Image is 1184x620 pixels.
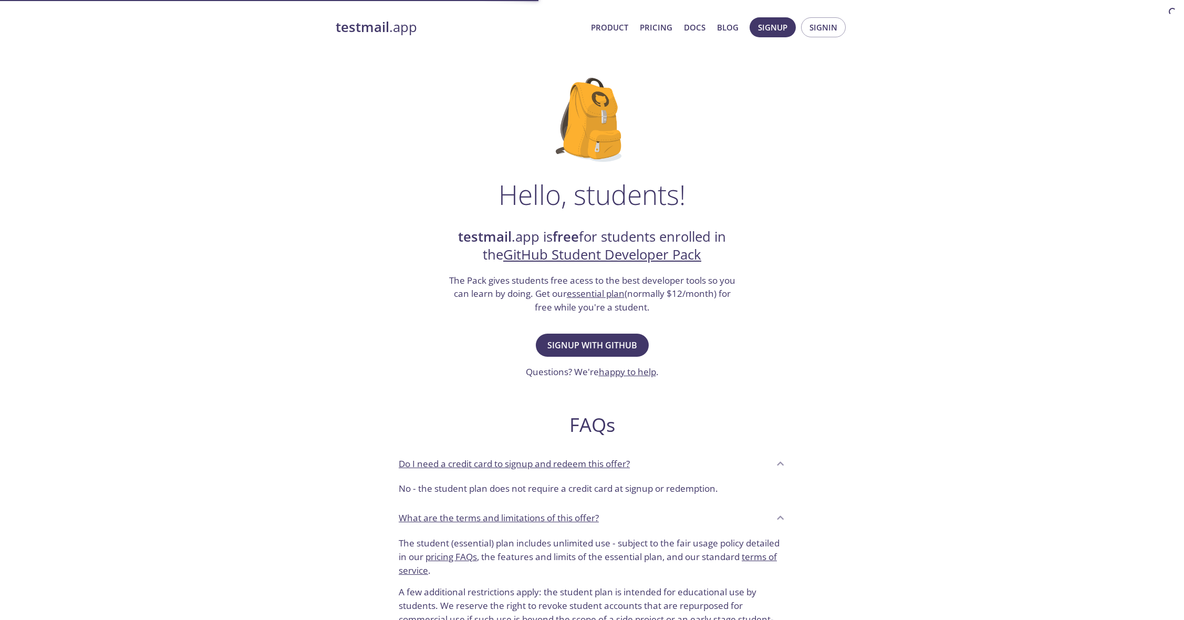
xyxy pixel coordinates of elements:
a: Docs [684,20,705,34]
button: Signup with GitHub [536,334,649,357]
h2: FAQs [390,413,794,437]
span: Signup with GitHub [547,338,637,353]
p: The student (essential) plan includes unlimited use - subject to the fair usage policy detailed i... [399,536,785,577]
p: Do I need a credit card to signup and redeem this offer? [399,457,630,471]
img: github-student-backpack.png [556,78,629,162]
a: GitHub Student Developer Pack [503,245,701,264]
a: terms of service [399,551,777,576]
strong: testmail [458,228,512,246]
a: Product [591,20,628,34]
a: Pricing [640,20,672,34]
span: Signin [809,20,837,34]
h3: The Pack gives students free acess to the best developer tools so you can learn by doing. Get our... [448,274,736,314]
p: No - the student plan does not require a credit card at signup or redemption. [399,482,785,495]
div: Do I need a credit card to signup and redeem this offer? [390,449,794,478]
p: What are the terms and limitations of this offer? [399,511,599,525]
span: Signup [758,20,787,34]
a: essential plan [567,287,625,299]
strong: free [553,228,579,246]
a: pricing FAQs [425,551,477,563]
div: Do I need a credit card to signup and redeem this offer? [390,478,794,504]
button: Signin [801,17,846,37]
a: happy to help [599,366,656,378]
h1: Hello, students! [498,179,686,210]
strong: testmail [336,18,389,36]
h2: .app is for students enrolled in the [448,228,736,264]
a: Blog [717,20,739,34]
button: Signup [750,17,796,37]
a: testmail.app [336,18,583,36]
div: What are the terms and limitations of this offer? [390,504,794,532]
h3: Questions? We're . [526,365,659,379]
